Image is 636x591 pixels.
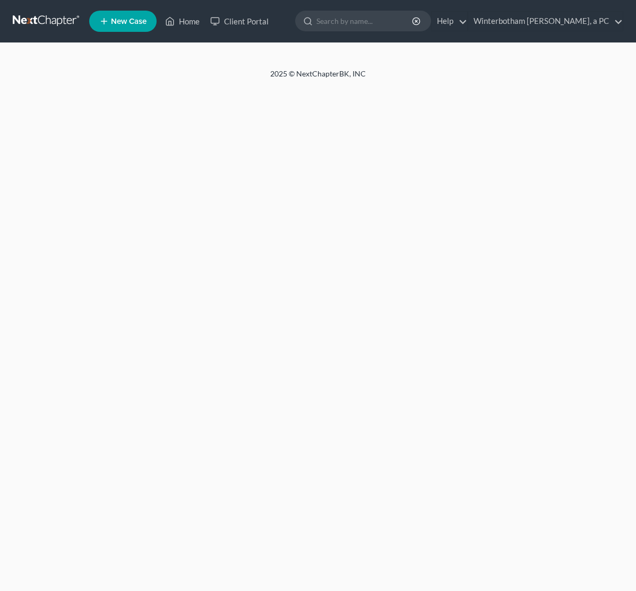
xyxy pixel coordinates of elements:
a: Winterbotham [PERSON_NAME], a PC [468,12,623,31]
div: 2025 © NextChapterBK, INC [63,68,573,88]
span: New Case [111,18,147,25]
input: Search by name... [316,11,414,31]
a: Home [160,12,205,31]
a: Client Portal [205,12,274,31]
a: Help [432,12,467,31]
